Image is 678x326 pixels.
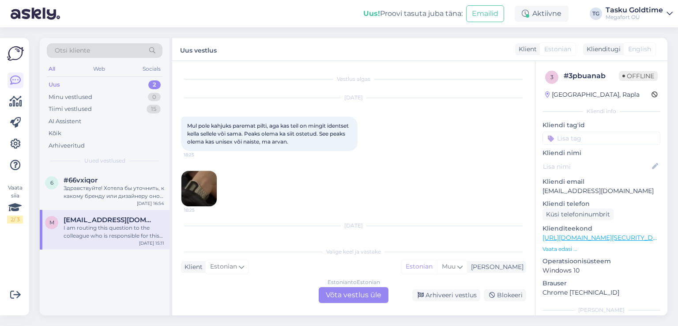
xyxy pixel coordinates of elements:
[564,71,619,81] div: # 3pbuanab
[141,63,162,75] div: Socials
[542,132,660,145] input: Lisa tag
[7,184,23,224] div: Vaata siia
[542,306,660,314] div: [PERSON_NAME]
[49,129,61,138] div: Kõik
[606,14,663,21] div: Megafort OÜ
[401,260,437,273] div: Estonian
[181,75,526,83] div: Vestlus algas
[542,148,660,158] p: Kliendi nimi
[64,216,155,224] span: mariette7.mikkus@gmail.com
[64,184,164,200] div: Здравствуйте! Хотела бы уточнить, к какому бренду или дизайнеру оно относится. Мне очень понравил...
[606,7,663,14] div: Tasku Goldtime
[210,262,237,272] span: Estonian
[467,262,524,272] div: [PERSON_NAME]
[181,94,526,102] div: [DATE]
[187,122,350,145] span: Mul pole kahjuks paremat pilti, aga kas teil on mingit identset kella sellele või sama. Peaks ole...
[515,45,537,54] div: Klient
[542,107,660,115] div: Kliendi info
[544,45,571,54] span: Estonian
[49,93,92,102] div: Minu vestlused
[181,262,203,272] div: Klient
[606,7,673,21] a: Tasku GoldtimeMegafort OÜ
[49,80,60,89] div: Uus
[363,9,380,18] b: Uus!
[542,186,660,196] p: [EMAIL_ADDRESS][DOMAIN_NAME]
[181,222,526,230] div: [DATE]
[515,6,569,22] div: Aktiivne
[542,177,660,186] p: Kliendi email
[583,45,621,54] div: Klienditugi
[628,45,651,54] span: English
[542,121,660,130] p: Kliendi tag'id
[542,288,660,297] p: Chrome [TECHNICAL_ID]
[49,105,92,114] div: Tiimi vestlused
[139,240,164,246] div: [DATE] 15:11
[181,248,526,256] div: Valige keel ja vastake
[542,245,660,253] p: Vaata edasi ...
[184,152,217,158] span: 18:25
[55,46,90,55] span: Otsi kliente
[542,257,660,266] p: Operatsioonisüsteem
[319,287,388,303] div: Võta vestlus üle
[148,80,161,89] div: 2
[543,162,650,171] input: Lisa nimi
[64,176,98,184] span: #66vxiqor
[84,157,125,165] span: Uued vestlused
[7,216,23,224] div: 2 / 3
[550,74,554,80] span: 3
[147,105,161,114] div: 15
[484,289,526,301] div: Blokeeri
[64,224,164,240] div: I am routing this question to the colleague who is responsible for this topic. The reply might ta...
[49,219,54,226] span: m
[590,8,602,20] div: TG
[363,8,463,19] div: Proovi tasuta juba täna:
[545,90,640,99] div: [GEOGRAPHIC_DATA], Rapla
[542,199,660,208] p: Kliendi telefon
[542,224,660,233] p: Klienditeekond
[148,93,161,102] div: 0
[7,45,24,62] img: Askly Logo
[542,208,614,220] div: Küsi telefoninumbrit
[442,262,456,270] span: Muu
[180,43,217,55] label: Uus vestlus
[137,200,164,207] div: [DATE] 16:54
[619,71,658,81] span: Offline
[328,278,380,286] div: Estonian to Estonian
[542,266,660,275] p: Windows 10
[542,234,667,242] a: [URL][DOMAIN_NAME][SECURITY_DATA]
[47,63,57,75] div: All
[49,117,81,126] div: AI Assistent
[49,141,85,150] div: Arhiveeritud
[184,207,217,213] span: 18:25
[91,63,107,75] div: Web
[412,289,480,301] div: Arhiveeri vestlus
[466,5,504,22] button: Emailid
[542,279,660,288] p: Brauser
[181,171,217,206] img: Attachment
[50,179,53,186] span: 6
